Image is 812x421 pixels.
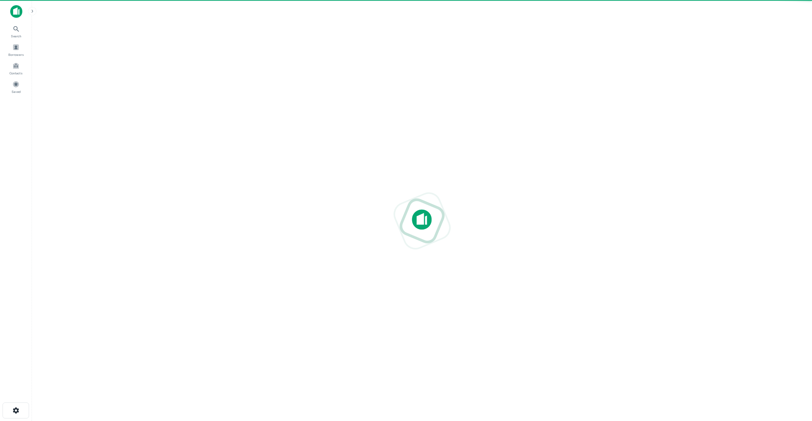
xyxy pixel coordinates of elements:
[10,71,22,76] span: Contacts
[2,41,30,58] a: Borrowers
[10,5,22,18] img: capitalize-icon.png
[2,23,30,40] a: Search
[8,52,24,57] span: Borrowers
[11,34,21,39] span: Search
[11,89,21,94] span: Saved
[2,60,30,77] a: Contacts
[780,370,812,401] iframe: Chat Widget
[2,78,30,95] a: Saved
